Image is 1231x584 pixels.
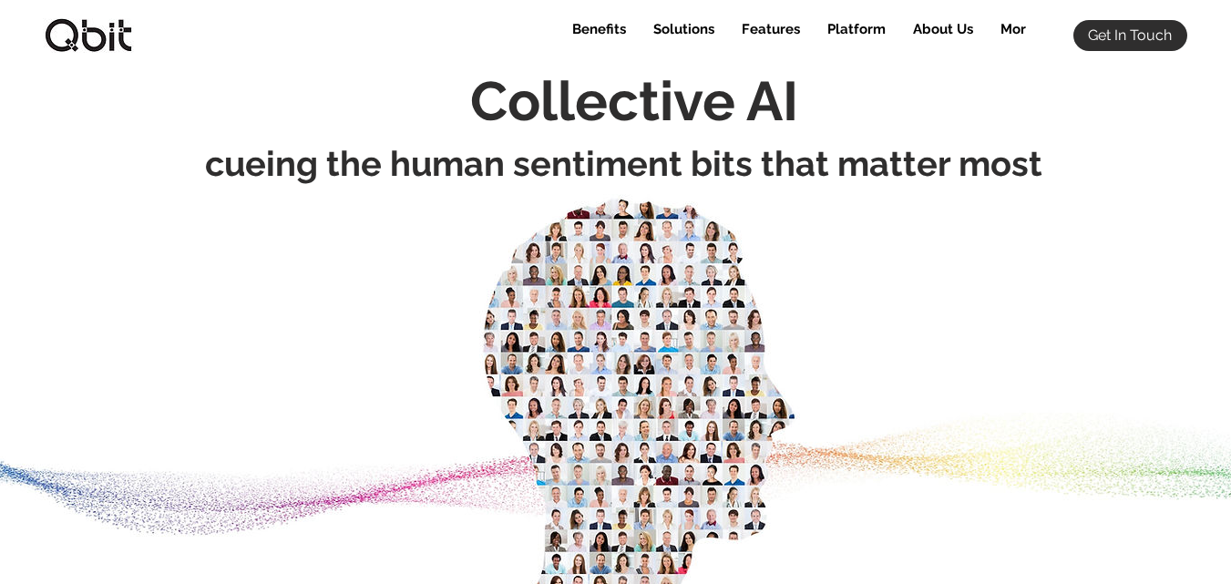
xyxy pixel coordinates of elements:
p: Benefits [563,20,635,39]
p: Solutions [644,20,723,39]
p: Platform [818,20,895,39]
span: Get In Touch [1088,26,1172,46]
p: About Us [904,20,982,39]
span: cueing the human sentiment bits that matter most [205,143,1042,184]
a: About Us [899,20,987,51]
nav: Site [559,20,1026,51]
p: More [991,20,1043,39]
div: Features [728,20,814,51]
a: Benefits [559,20,640,51]
div: Platform [814,20,899,51]
a: Get In Touch [1073,20,1187,51]
p: Features [733,20,809,39]
span: Collective AI [470,69,798,133]
img: qbitlogo-border.jpg [43,18,134,53]
div: Solutions [640,20,728,51]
